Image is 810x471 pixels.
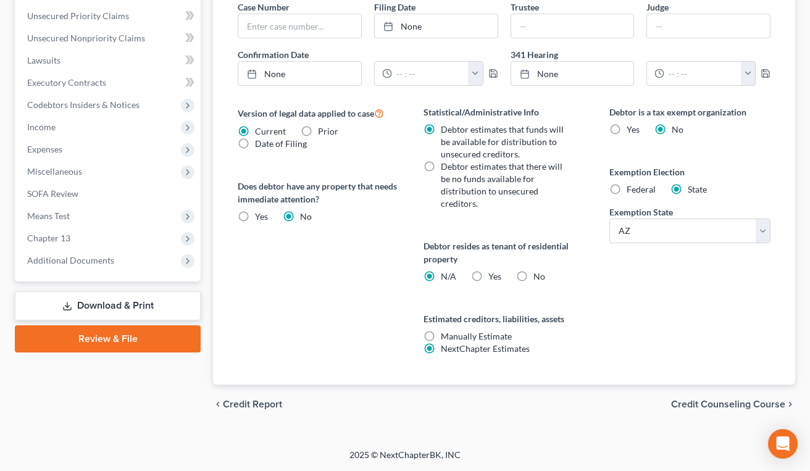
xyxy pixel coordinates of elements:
[375,14,498,38] a: None
[688,184,707,194] span: State
[609,165,770,178] label: Exemption Election
[424,106,585,119] label: Statistical/Administrative Info
[511,1,539,14] label: Trustee
[15,325,201,352] a: Review & File
[768,429,798,459] div: Open Intercom Messenger
[238,180,399,206] label: Does debtor have any property that needs immediate attention?
[27,77,106,88] span: Executory Contracts
[255,126,286,136] span: Current
[441,271,456,281] span: N/A
[671,399,785,409] span: Credit Counseling Course
[664,62,741,85] input: -- : --
[255,138,307,149] span: Date of Filing
[300,211,312,222] span: No
[646,1,669,14] label: Judge
[238,62,361,85] a: None
[17,183,201,205] a: SOFA Review
[27,210,70,221] span: Means Test
[374,1,415,14] label: Filing Date
[27,166,82,177] span: Miscellaneous
[17,49,201,72] a: Lawsuits
[647,14,770,38] input: --
[238,106,399,120] label: Version of legal data applied to case
[15,291,201,320] a: Download & Print
[17,27,201,49] a: Unsecured Nonpriority Claims
[511,14,634,38] input: --
[27,33,145,43] span: Unsecured Nonpriority Claims
[27,99,140,110] span: Codebtors Insiders & Notices
[27,188,78,199] span: SOFA Review
[27,233,70,243] span: Chapter 13
[318,126,338,136] span: Prior
[223,399,282,409] span: Credit Report
[609,206,673,219] label: Exemption State
[441,161,562,209] span: Debtor estimates that there will be no funds available for distribution to unsecured creditors.
[504,48,777,61] label: 341 Hearing
[238,1,290,14] label: Case Number
[424,312,585,325] label: Estimated creditors, liabilities, assets
[27,122,56,132] span: Income
[533,271,545,281] span: No
[627,124,640,135] span: Yes
[627,184,656,194] span: Federal
[213,399,282,409] button: chevron_left Credit Report
[609,106,770,119] label: Debtor is a tax exempt organization
[232,48,504,61] label: Confirmation Date
[488,271,501,281] span: Yes
[27,144,62,154] span: Expenses
[441,124,564,159] span: Debtor estimates that funds will be available for distribution to unsecured creditors.
[27,55,61,65] span: Lawsuits
[785,399,795,409] i: chevron_right
[213,399,223,409] i: chevron_left
[672,124,683,135] span: No
[53,449,757,471] div: 2025 © NextChapterBK, INC
[255,211,268,222] span: Yes
[424,240,585,265] label: Debtor resides as tenant of residential property
[511,62,634,85] a: None
[441,343,530,354] span: NextChapter Estimates
[17,72,201,94] a: Executory Contracts
[238,14,361,38] input: Enter case number...
[392,62,469,85] input: -- : --
[441,331,512,341] span: Manually Estimate
[17,5,201,27] a: Unsecured Priority Claims
[27,255,114,265] span: Additional Documents
[671,399,795,409] button: Credit Counseling Course chevron_right
[27,10,129,21] span: Unsecured Priority Claims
